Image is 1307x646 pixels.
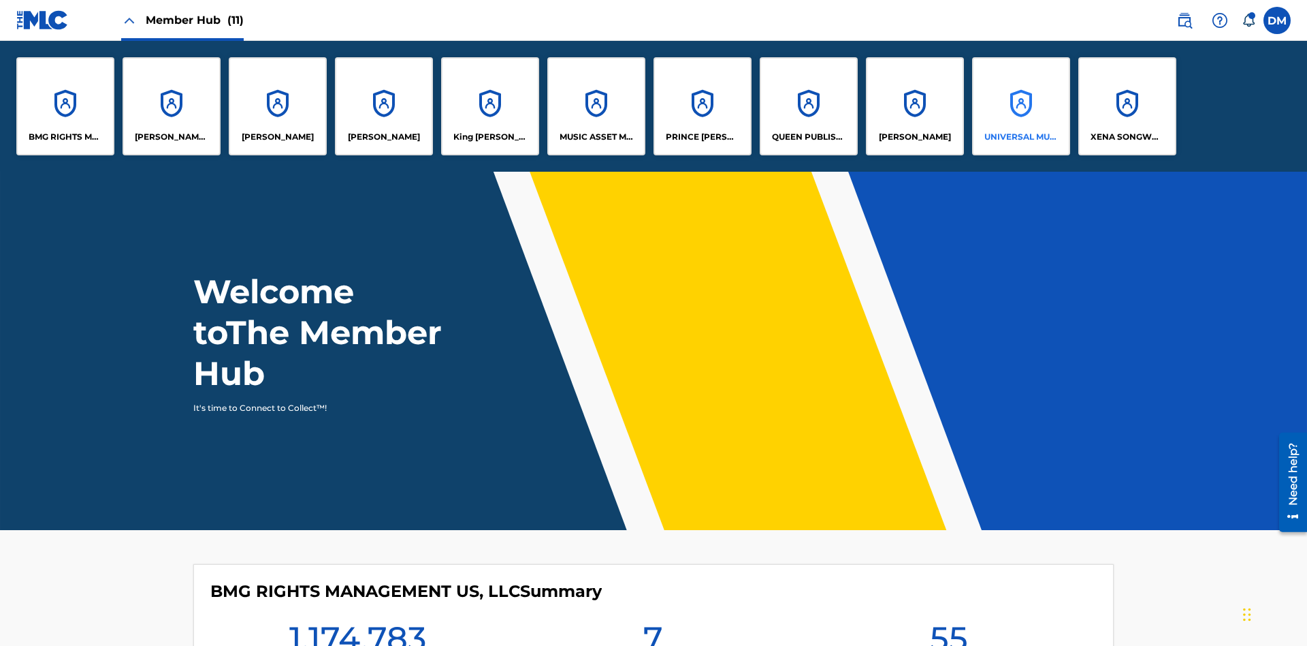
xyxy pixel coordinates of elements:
[560,131,634,143] p: MUSIC ASSET MANAGEMENT (MAM)
[227,14,244,27] span: (11)
[547,57,645,155] a: AccountsMUSIC ASSET MANAGEMENT (MAM)
[121,12,138,29] img: Close
[146,12,244,28] span: Member Hub
[1091,131,1165,143] p: XENA SONGWRITER
[1078,57,1176,155] a: AccountsXENA SONGWRITER
[229,57,327,155] a: Accounts[PERSON_NAME]
[193,402,430,414] p: It's time to Connect to Collect™!
[193,271,448,394] h1: Welcome to The Member Hub
[1269,427,1307,539] iframe: Resource Center
[135,131,209,143] p: CLEO SONGWRITER
[772,131,846,143] p: QUEEN PUBLISHA
[1239,581,1307,646] iframe: Chat Widget
[653,57,752,155] a: AccountsPRINCE [PERSON_NAME]
[441,57,539,155] a: AccountsKing [PERSON_NAME]
[453,131,528,143] p: King McTesterson
[123,57,221,155] a: Accounts[PERSON_NAME] SONGWRITER
[210,581,602,602] h4: BMG RIGHTS MANAGEMENT US, LLC
[1176,12,1193,29] img: search
[972,57,1070,155] a: AccountsUNIVERSAL MUSIC PUB GROUP
[16,57,114,155] a: AccountsBMG RIGHTS MANAGEMENT US, LLC
[1212,12,1228,29] img: help
[879,131,951,143] p: RONALD MCTESTERSON
[348,131,420,143] p: EYAMA MCSINGER
[242,131,314,143] p: ELVIS COSTELLO
[666,131,740,143] p: PRINCE MCTESTERSON
[984,131,1059,143] p: UNIVERSAL MUSIC PUB GROUP
[866,57,964,155] a: Accounts[PERSON_NAME]
[760,57,858,155] a: AccountsQUEEN PUBLISHA
[16,10,69,30] img: MLC Logo
[1171,7,1198,34] a: Public Search
[1242,14,1255,27] div: Notifications
[1206,7,1233,34] div: Help
[1243,594,1251,635] div: Drag
[335,57,433,155] a: Accounts[PERSON_NAME]
[29,131,103,143] p: BMG RIGHTS MANAGEMENT US, LLC
[1263,7,1291,34] div: User Menu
